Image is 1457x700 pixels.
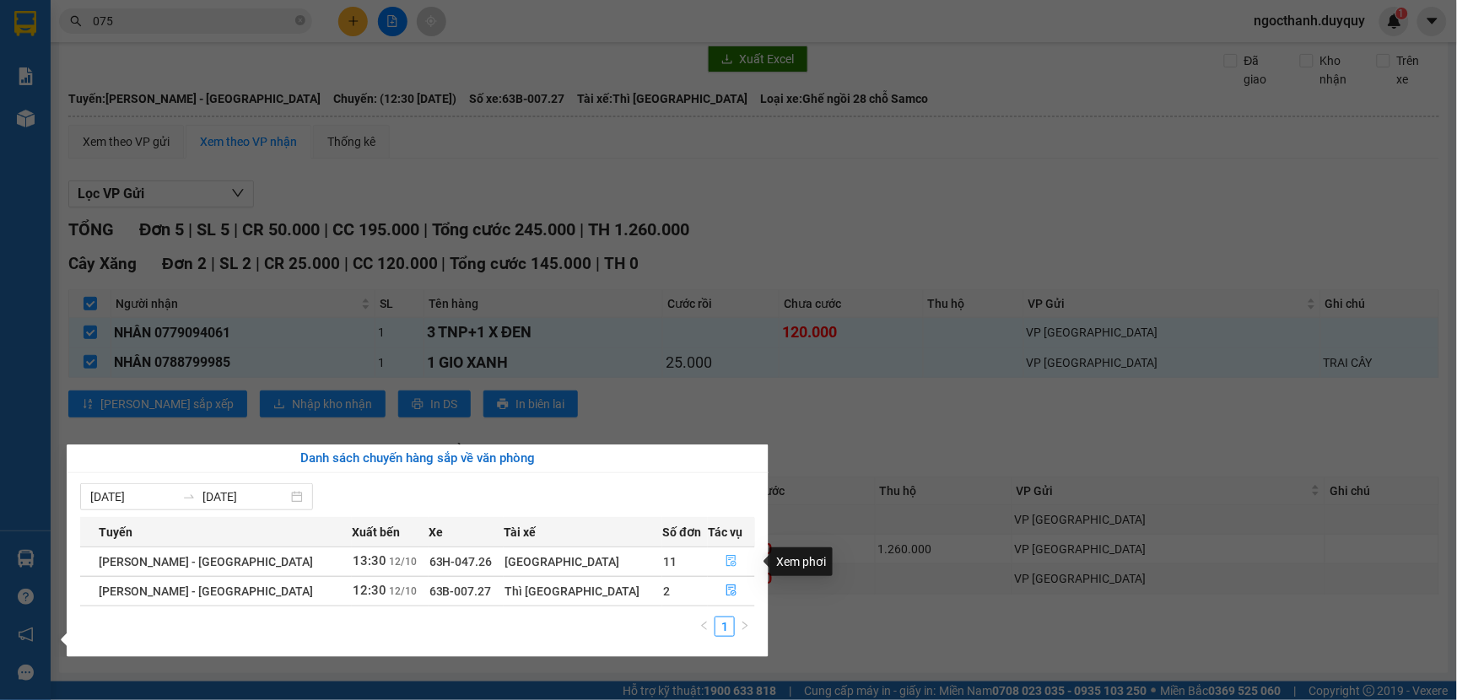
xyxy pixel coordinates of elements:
[699,621,710,631] span: left
[352,523,400,541] span: Xuất bến
[694,617,715,637] button: left
[694,617,715,637] li: Previous Page
[709,578,754,605] button: file-done
[99,523,132,541] span: Tuyến
[715,617,734,636] a: 1
[769,547,833,576] div: Xem phơi
[389,556,417,568] span: 12/10
[709,548,754,575] button: file-done
[389,585,417,597] span: 12/10
[90,487,175,506] input: Từ ngày
[726,584,737,598] span: file-done
[505,552,661,571] div: [GEOGRAPHIC_DATA]
[726,555,737,568] span: file-done
[353,553,386,568] span: 13:30
[353,583,386,598] span: 12:30
[182,490,196,503] span: swap-right
[80,449,755,469] div: Danh sách chuyến hàng sắp về văn phòng
[429,555,493,568] span: 63H-047.26
[182,490,196,503] span: to
[662,523,701,541] span: Số đơn
[740,621,750,631] span: right
[429,584,492,598] span: 63B-007.27
[663,584,670,598] span: 2
[429,523,443,541] span: Xe
[99,584,313,598] span: [PERSON_NAME] - [GEOGRAPHIC_DATA]
[505,582,661,600] div: Thì [GEOGRAPHIC_DATA]
[99,555,313,568] span: [PERSON_NAME] - [GEOGRAPHIC_DATA]
[663,555,677,568] span: 11
[202,487,288,506] input: Đến ngày
[735,617,755,637] li: Next Page
[715,617,735,637] li: 1
[504,523,536,541] span: Tài xế
[735,617,755,637] button: right
[708,523,742,541] span: Tác vụ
